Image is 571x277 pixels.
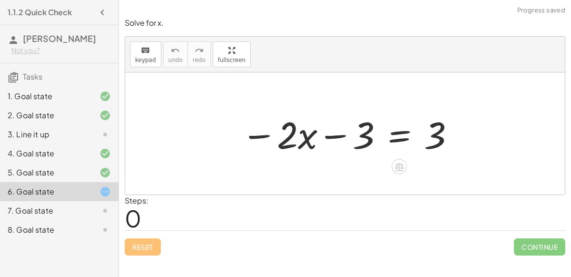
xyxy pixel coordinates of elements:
[195,45,204,56] i: redo
[99,186,111,197] i: Task started.
[8,129,84,140] div: 3. Line it up
[125,18,565,29] p: Solve for x.
[171,45,180,56] i: undo
[8,167,84,178] div: 5. Goal state
[11,46,111,55] div: Not you?
[392,159,407,174] div: Apply the same math to both sides of the equation
[8,91,84,102] div: 1. Goal state
[8,110,84,121] div: 2. Goal state
[125,195,148,205] label: Steps:
[130,41,161,67] button: keyboardkeypad
[99,110,111,121] i: Task finished and correct.
[23,33,96,44] span: [PERSON_NAME]
[99,129,111,140] i: Task not started.
[218,57,246,63] span: fullscreen
[99,224,111,236] i: Task not started.
[23,72,42,82] span: Tasks
[8,205,84,216] div: 7. Goal state
[99,167,111,178] i: Task finished and correct.
[99,205,111,216] i: Task not started.
[163,41,188,67] button: undoundo
[135,57,156,63] span: keypad
[125,204,141,233] span: 0
[8,186,84,197] div: 6. Goal state
[187,41,211,67] button: redoredo
[99,91,111,102] i: Task finished and correct.
[517,6,565,15] span: Progress saved
[8,7,72,18] h4: 1.1.2 Quick Check
[193,57,206,63] span: redo
[99,148,111,159] i: Task finished and correct.
[8,148,84,159] div: 4. Goal state
[213,41,251,67] button: fullscreen
[141,45,150,56] i: keyboard
[168,57,183,63] span: undo
[8,224,84,236] div: 8. Goal state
